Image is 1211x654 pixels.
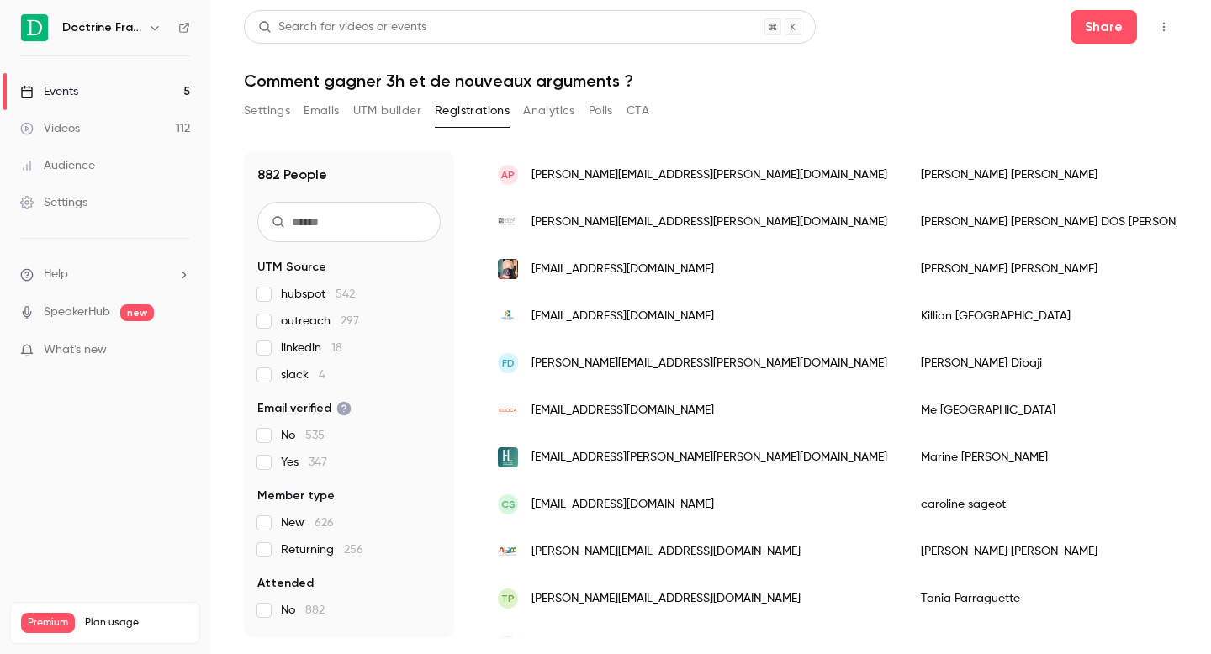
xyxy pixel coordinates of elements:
button: Emails [304,98,339,124]
span: New [281,514,334,531]
span: 256 [344,544,363,556]
img: astae.com [498,212,518,232]
img: huglo-lepage.com [498,447,518,467]
iframe: Noticeable Trigger [170,343,190,358]
span: Plan usage [85,616,189,630]
h1: 882 People [257,165,327,185]
span: UTM Source [257,259,326,276]
img: agglo-accm.fr [498,541,518,562]
img: mgglegal.com [498,306,518,326]
img: eloca.fr [498,400,518,420]
span: Email verified [257,400,352,417]
span: outreach [281,313,359,330]
h6: Doctrine France [62,19,141,36]
span: [PERSON_NAME][EMAIL_ADDRESS][PERSON_NAME][DOMAIN_NAME] [531,355,887,372]
span: 347 [309,456,327,468]
span: Views [257,636,290,652]
span: cs [501,497,516,512]
span: [PERSON_NAME][EMAIL_ADDRESS][DOMAIN_NAME] [531,590,801,608]
span: hubspot [281,286,355,303]
li: help-dropdown-opener [20,266,190,283]
img: bastille-avocats.fr [498,259,518,279]
div: Audience [20,157,95,174]
span: FD [502,356,515,371]
span: [PERSON_NAME][EMAIL_ADDRESS][PERSON_NAME][DOMAIN_NAME] [531,214,887,231]
span: Member type [257,488,335,504]
span: Returning [281,541,363,558]
button: Share [1071,10,1137,44]
span: 535 [305,430,325,441]
span: 18 [331,342,342,354]
div: Search for videos or events [258,18,426,36]
span: 4 [319,369,325,381]
span: 297 [341,315,359,327]
button: Settings [244,98,290,124]
span: No [281,602,325,619]
span: TP [501,591,515,606]
button: Analytics [523,98,575,124]
div: Events [20,83,78,100]
div: Settings [20,194,87,211]
span: slack [281,367,325,383]
span: Yes [281,454,327,471]
a: SpeakerHub [44,303,110,321]
button: Registrations [435,98,510,124]
button: UTM builder [353,98,421,124]
span: What's new [44,341,107,359]
span: 626 [315,517,334,529]
span: No [281,427,325,444]
span: AP [501,167,515,182]
span: Premium [21,613,75,633]
span: [PERSON_NAME][EMAIL_ADDRESS][PERSON_NAME][DOMAIN_NAME] [531,166,887,184]
button: Polls [589,98,613,124]
span: [EMAIL_ADDRESS][DOMAIN_NAME] [531,496,714,514]
span: Attended [257,575,314,592]
img: Doctrine France [21,14,48,41]
h1: Comment gagner 3h et de nouveaux arguments ? [244,71,1177,91]
span: [EMAIL_ADDRESS][PERSON_NAME][PERSON_NAME][DOMAIN_NAME] [531,449,887,467]
span: [EMAIL_ADDRESS][DOMAIN_NAME] [531,308,714,325]
button: CTA [627,98,649,124]
div: Videos [20,120,80,137]
span: [EMAIL_ADDRESS][DOMAIN_NAME] [531,261,714,278]
span: 882 [305,604,325,616]
span: Help [44,266,68,283]
span: linkedin [281,340,342,356]
span: 542 [336,288,355,300]
span: new [120,304,154,321]
span: [EMAIL_ADDRESS][DOMAIN_NAME] [531,402,714,419]
span: [PERSON_NAME][EMAIL_ADDRESS][DOMAIN_NAME] [531,543,801,561]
